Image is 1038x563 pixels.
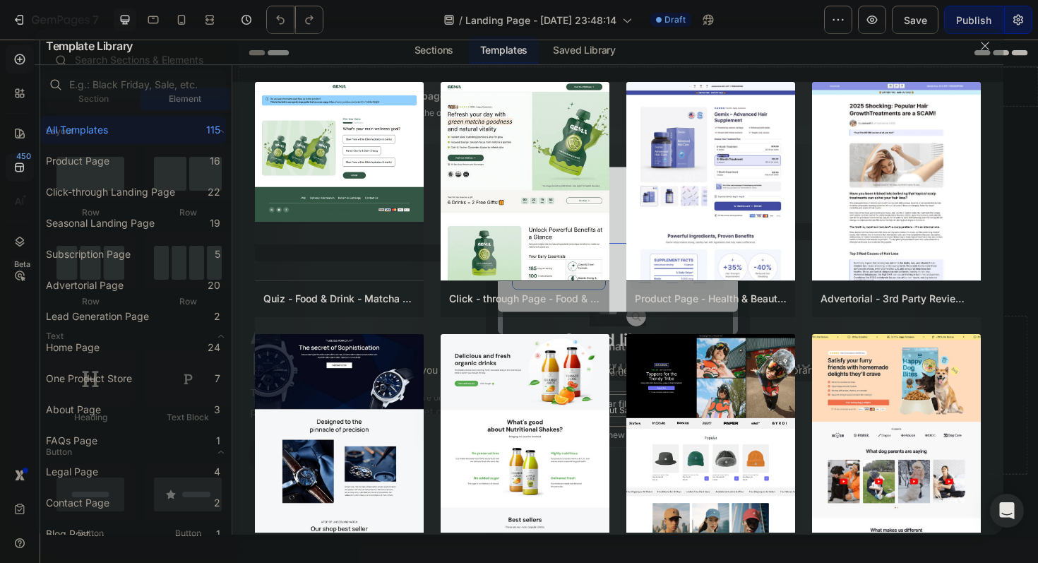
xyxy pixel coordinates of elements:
[46,432,97,449] div: FAQs Page
[635,290,787,307] div: Product Page - Health & Beauty - Hair Supplement
[46,215,155,232] div: Seasonal Landing Page
[395,45,470,56] div: Drop element here
[469,36,539,64] div: Templates
[216,432,220,449] div: 1
[46,494,109,511] div: Contact Page
[210,215,220,232] div: 19
[46,308,149,325] div: Lead Generation Page
[255,82,424,223] img: quiz-1.png
[210,153,220,170] div: 16
[607,371,681,382] div: Drop element here
[11,417,225,461] button: <p>Get started</p>
[214,308,220,325] div: 2
[821,290,972,307] div: Advertorial - 3rd Party Review - The Before Image - Hair Supplement
[208,339,220,356] div: 24
[263,290,415,307] div: Quiz - Food & Drink - Matcha Glow Shot
[216,526,220,543] div: 1
[449,290,601,307] div: Click - through Page - Food & Drink - Matcha Glow Shot
[46,339,100,356] div: Home Page
[403,36,465,64] div: Sections
[46,28,133,64] h2: Template Library
[46,401,101,418] div: About Page
[90,429,146,449] p: Get started
[46,463,98,480] div: Legal Page
[215,246,220,263] div: 5
[46,370,132,387] div: One Product Store
[214,463,220,480] div: 4
[46,526,90,543] div: Blog Post
[11,363,412,407] div: This is your text block. Click to edit and make it your own. Share your product's story or servic...
[46,184,175,201] div: Click-through Landing Page
[208,277,220,294] div: 20
[46,277,124,294] div: Advertorial Page
[13,294,411,362] h2: allow yourself focus. calm.
[46,153,109,170] div: Product Page
[214,494,220,511] div: 2
[990,494,1024,528] div: Open Intercom Messenger
[208,184,220,201] div: 22
[206,122,220,138] div: 115
[542,36,627,64] div: Saved Library
[46,122,108,138] div: All Templates
[40,71,226,99] input: E.g.: Black Friday, Sale, etc.
[214,401,220,418] div: 3
[46,246,131,263] div: Subscription Page
[215,370,220,387] div: 7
